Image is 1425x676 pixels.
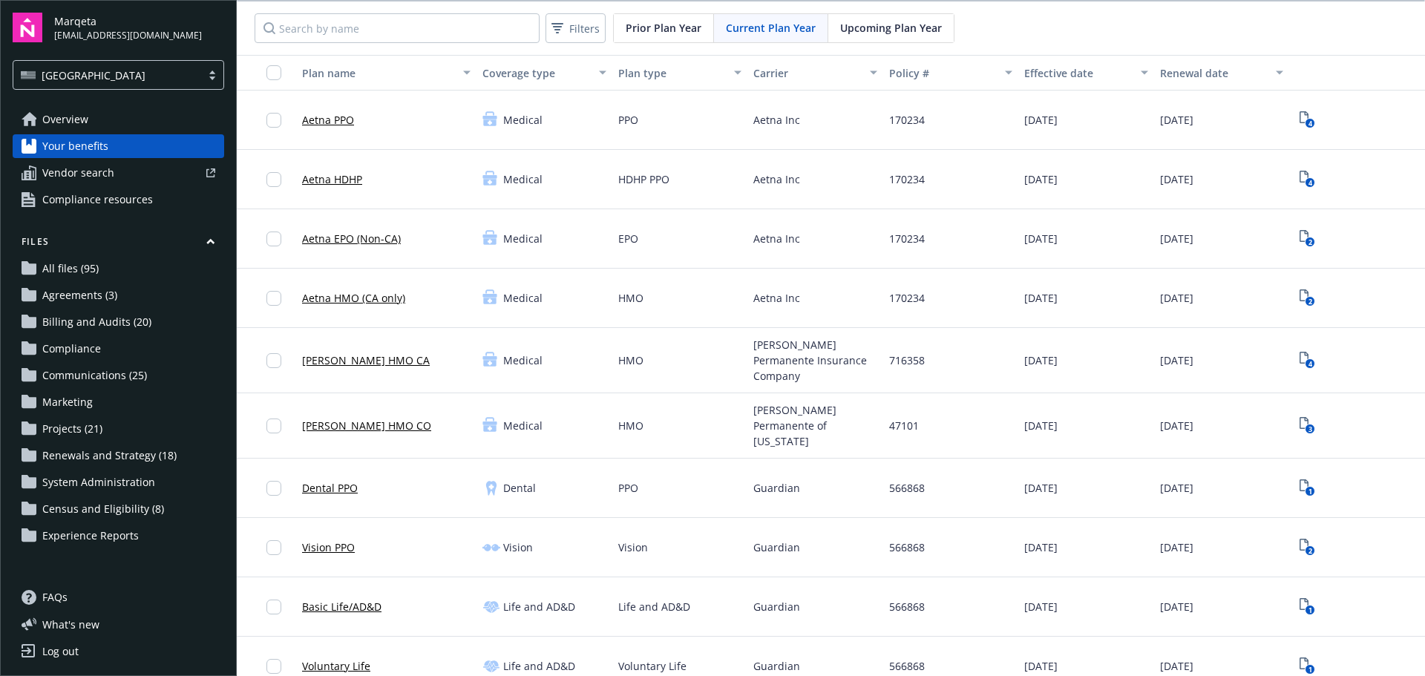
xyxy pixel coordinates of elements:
[753,402,877,449] span: [PERSON_NAME] Permanente of [US_STATE]
[302,480,358,496] a: Dental PPO
[503,480,536,496] span: Dental
[503,418,543,433] span: Medical
[753,658,800,674] span: Guardian
[13,585,224,609] a: FAQs
[54,13,202,29] span: Marqeta
[1018,55,1154,91] button: Effective date
[42,524,139,548] span: Experience Reports
[1024,658,1058,674] span: [DATE]
[889,480,925,496] span: 566868
[612,55,748,91] button: Plan type
[618,599,690,614] span: Life and AD&D
[42,444,177,467] span: Renewals and Strategy (18)
[753,480,800,496] span: Guardian
[42,257,99,280] span: All files (95)
[42,640,79,663] div: Log out
[302,231,401,246] a: Aetna EPO (Non-CA)
[1308,237,1311,247] text: 2
[42,390,93,414] span: Marketing
[546,13,606,43] button: Filters
[503,658,575,674] span: Life and AD&D
[569,21,600,36] span: Filters
[753,65,861,81] div: Carrier
[1160,599,1193,614] span: [DATE]
[1024,352,1058,368] span: [DATE]
[42,497,164,521] span: Census and Eligibility (8)
[1308,297,1311,306] text: 2
[302,352,430,368] a: [PERSON_NAME] HMO CA
[1308,546,1311,556] text: 2
[42,585,68,609] span: FAQs
[503,539,533,555] span: Vision
[1160,290,1193,306] span: [DATE]
[1160,480,1193,496] span: [DATE]
[618,480,638,496] span: PPO
[1160,352,1193,368] span: [DATE]
[1160,658,1193,674] span: [DATE]
[618,418,643,433] span: HMO
[1024,539,1058,555] span: [DATE]
[42,108,88,131] span: Overview
[13,108,224,131] a: Overview
[503,599,575,614] span: Life and AD&D
[1308,487,1311,496] text: 1
[255,13,540,43] input: Search by name
[889,352,925,368] span: 716358
[753,337,877,384] span: [PERSON_NAME] Permanente Insurance Company
[266,659,281,674] input: Toggle Row Selected
[618,539,648,555] span: Vision
[889,539,925,555] span: 566868
[618,65,726,81] div: Plan type
[13,13,42,42] img: navigator-logo.svg
[1295,108,1319,132] a: View Plan Documents
[618,290,643,306] span: HMO
[1024,231,1058,246] span: [DATE]
[753,231,800,246] span: Aetna Inc
[1295,476,1319,500] span: View Plan Documents
[626,20,701,36] span: Prior Plan Year
[1308,359,1311,369] text: 4
[1308,424,1311,434] text: 3
[1160,65,1268,81] div: Renewal date
[42,364,147,387] span: Communications (25)
[266,232,281,246] input: Toggle Row Selected
[726,20,816,36] span: Current Plan Year
[889,290,925,306] span: 170234
[42,68,145,83] span: [GEOGRAPHIC_DATA]
[889,112,925,128] span: 170234
[1295,168,1319,191] a: View Plan Documents
[13,617,123,632] button: What's new
[618,352,643,368] span: HMO
[266,481,281,496] input: Toggle Row Selected
[13,257,224,280] a: All files (95)
[1154,55,1290,91] button: Renewal date
[1024,418,1058,433] span: [DATE]
[618,658,687,674] span: Voluntary Life
[1024,480,1058,496] span: [DATE]
[1160,418,1193,433] span: [DATE]
[302,65,454,81] div: Plan name
[889,599,925,614] span: 566868
[618,112,638,128] span: PPO
[266,113,281,128] input: Toggle Row Selected
[13,134,224,158] a: Your benefits
[503,231,543,246] span: Medical
[266,419,281,433] input: Toggle Row Selected
[13,470,224,494] a: System Administration
[1024,599,1058,614] span: [DATE]
[503,112,543,128] span: Medical
[840,20,942,36] span: Upcoming Plan Year
[1295,414,1319,438] span: View Plan Documents
[42,337,101,361] span: Compliance
[889,65,997,81] div: Policy #
[548,18,603,39] span: Filters
[13,364,224,387] a: Communications (25)
[302,658,370,674] a: Voluntary Life
[747,55,883,91] button: Carrier
[21,68,194,83] span: [GEOGRAPHIC_DATA]
[1295,286,1319,310] a: View Plan Documents
[1024,171,1058,187] span: [DATE]
[1295,227,1319,251] a: View Plan Documents
[1160,231,1193,246] span: [DATE]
